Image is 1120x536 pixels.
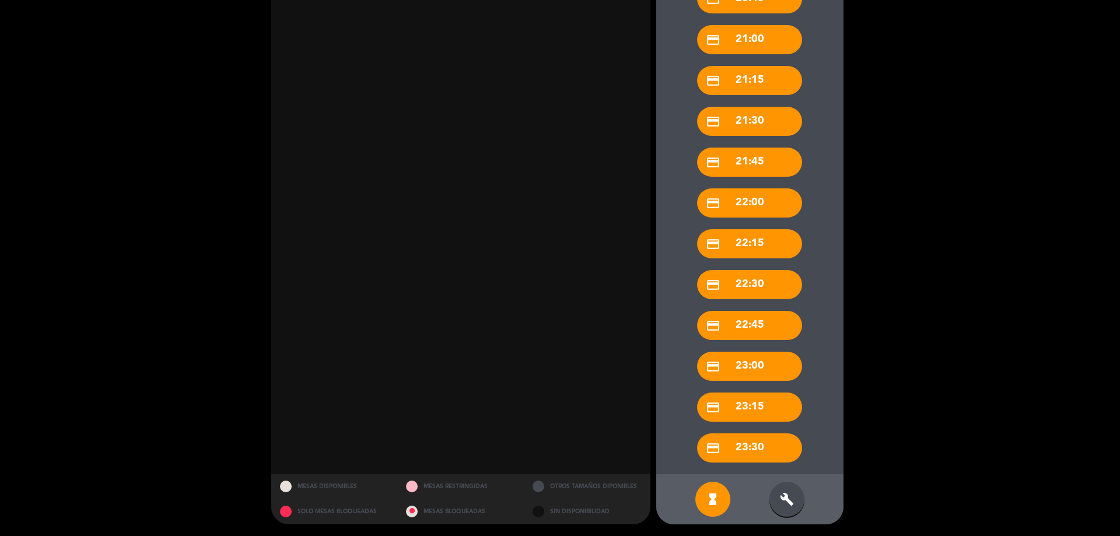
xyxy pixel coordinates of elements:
[706,237,720,251] i: credit_card
[524,474,650,499] div: OTROS TAMAÑOS DIPONIBLES
[697,25,802,54] div: 21:00
[706,114,720,129] i: credit_card
[697,229,802,258] div: 22:15
[697,107,802,136] div: 21:30
[780,492,794,506] i: build
[697,188,802,218] div: 22:00
[697,311,802,340] div: 22:45
[271,474,398,499] div: MESAS DISPONIBLES
[706,400,720,415] i: credit_card
[706,441,720,456] i: credit_card
[706,318,720,333] i: credit_card
[397,474,524,499] div: MESAS RESTRINGIDAS
[697,433,802,463] div: 23:30
[706,278,720,292] i: credit_card
[697,148,802,177] div: 21:45
[706,359,720,374] i: credit_card
[706,196,720,211] i: credit_card
[697,66,802,95] div: 21:15
[397,499,524,524] div: MESAS BLOQUEADAS
[697,393,802,422] div: 23:15
[706,73,720,88] i: credit_card
[697,352,802,381] div: 23:00
[706,155,720,170] i: credit_card
[706,33,720,47] i: credit_card
[524,499,650,524] div: SIN DISPONIBILIDAD
[271,499,398,524] div: SOLO MESAS BLOQUEADAS
[697,270,802,299] div: 22:30
[706,492,720,506] i: hourglass_full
